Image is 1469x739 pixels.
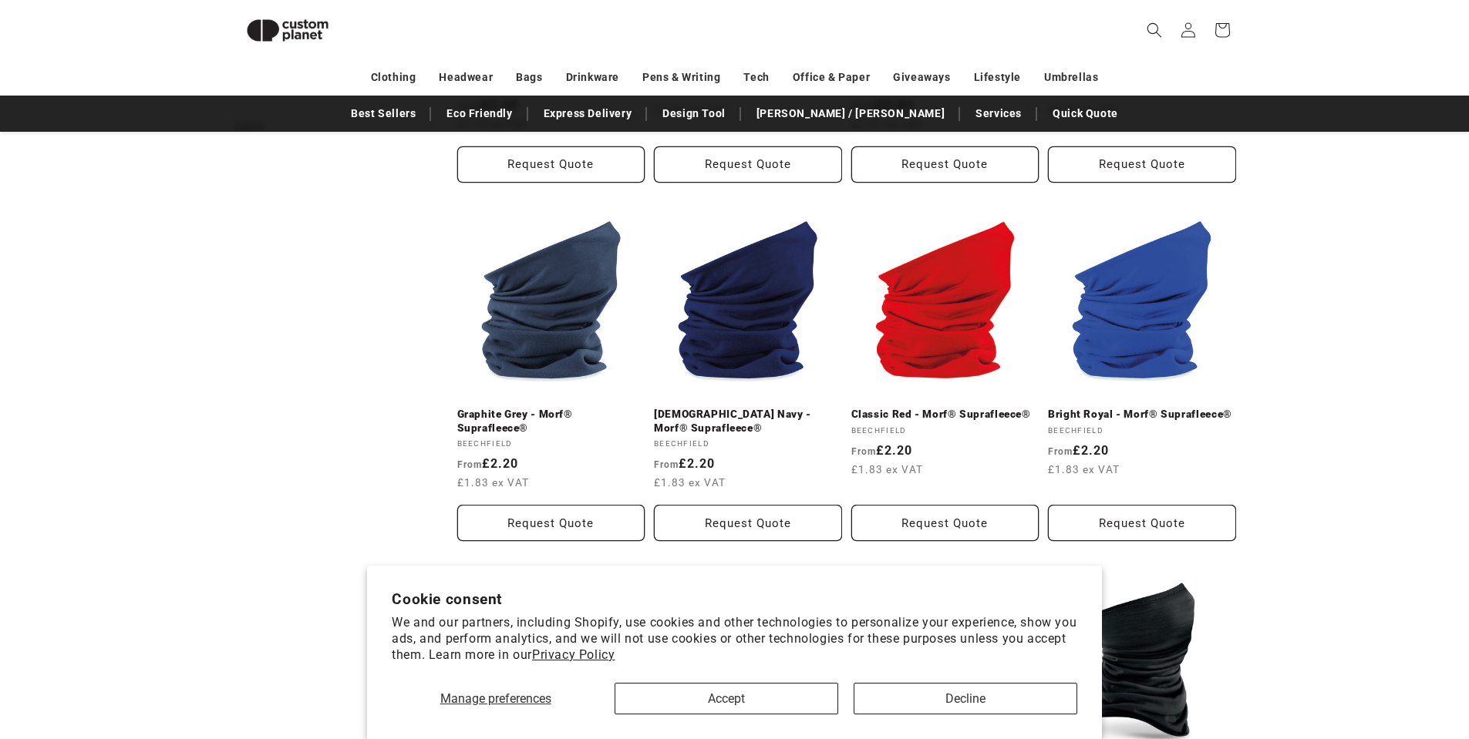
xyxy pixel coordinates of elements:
[654,146,842,183] button: Request Quote
[566,64,619,91] a: Drinkware
[654,505,842,541] button: Request Quote
[392,683,599,714] button: Manage preferences
[440,691,551,706] span: Manage preferences
[793,64,870,91] a: Office & Paper
[749,100,952,127] a: [PERSON_NAME] / [PERSON_NAME]
[968,100,1029,127] a: Services
[234,6,342,55] img: Custom Planet
[1048,505,1236,541] button: Request Quote
[1045,100,1126,127] a: Quick Quote
[439,100,520,127] a: Eco Friendly
[532,647,615,662] a: Privacy Policy
[1044,64,1098,91] a: Umbrellas
[457,505,645,541] button: Request Quote
[1137,13,1171,47] summary: Search
[516,64,542,91] a: Bags
[615,683,838,714] button: Accept
[642,64,720,91] a: Pens & Writing
[655,100,733,127] a: Design Tool
[1048,408,1236,422] a: Bright Royal - Morf® Suprafleece®
[1048,146,1236,183] button: Request Quote
[439,64,493,91] a: Headwear
[654,408,842,435] a: [DEMOGRAPHIC_DATA] Navy - Morf® Suprafleece®
[851,408,1039,422] a: Classic Red - Morf® Suprafleece®
[371,64,416,91] a: Clothing
[457,146,645,183] button: Request Quote
[343,100,423,127] a: Best Sellers
[392,590,1077,608] h2: Cookie consent
[1211,573,1469,739] iframe: Chat Widget
[536,100,640,127] a: Express Delivery
[893,64,950,91] a: Giveaways
[854,683,1077,714] button: Decline
[743,64,769,91] a: Tech
[457,408,645,435] a: Graphite Grey - Morf® Suprafleece®
[851,146,1039,183] button: Request Quote
[851,505,1039,541] button: Request Quote
[974,64,1021,91] a: Lifestyle
[392,615,1077,663] p: We and our partners, including Shopify, use cookies and other technologies to personalize your ex...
